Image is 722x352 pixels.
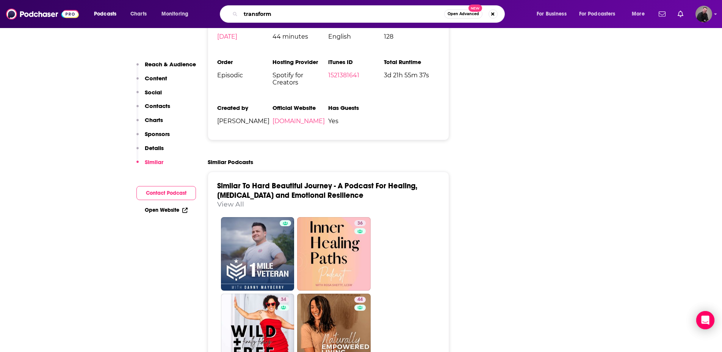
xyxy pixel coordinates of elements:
p: Sponsors [145,130,170,138]
span: More [632,9,645,19]
button: Charts [136,116,163,130]
span: Episodic [217,72,273,79]
button: Contact Podcast [136,186,196,200]
span: 128 [384,33,440,40]
button: Similar [136,158,163,172]
a: Show notifications dropdown [656,8,669,20]
button: Social [136,89,162,103]
h3: iTunes ID [328,58,384,66]
button: open menu [531,8,576,20]
span: Podcasts [94,9,116,19]
button: open menu [574,8,626,20]
a: Similar To Hard Beautiful Journey - A Podcast For Healing, [MEDICAL_DATA] and Emotional Resilience [217,181,417,200]
span: Spotify for Creators [273,72,328,86]
p: Similar [145,158,163,166]
span: [PERSON_NAME] [217,117,273,125]
h3: Hosting Provider [273,58,328,66]
h3: Order [217,58,273,66]
h3: Official Website [273,104,328,111]
h3: Total Runtime [384,58,440,66]
button: open menu [89,8,126,20]
a: 44 [354,297,366,303]
a: View All [217,200,244,208]
span: Monitoring [161,9,188,19]
h3: Created by [217,104,273,111]
img: User Profile [695,6,712,22]
span: 44 [357,296,363,304]
p: Social [145,89,162,96]
p: Details [145,144,164,152]
span: For Business [537,9,567,19]
button: Open AdvancedNew [444,9,482,19]
span: Open Advanced [448,12,479,16]
input: Search podcasts, credits, & more... [241,8,444,20]
span: Logged in as apdrasen [695,6,712,22]
span: English [328,33,384,40]
div: Open Intercom Messenger [696,311,714,329]
p: Reach & Audience [145,61,196,68]
p: Charts [145,116,163,124]
a: Charts [125,8,151,20]
span: Charts [130,9,147,19]
a: [DATE] [217,33,237,40]
button: open menu [626,8,654,20]
span: For Podcasters [579,9,616,19]
a: 1521381641 [328,72,359,79]
a: [DOMAIN_NAME] [273,117,325,125]
a: 36 [297,217,371,291]
a: Open Website [145,207,188,213]
button: Show profile menu [695,6,712,22]
h2: Similar Podcasts [208,158,253,166]
span: 3d 21h 55m 37s [384,72,440,79]
h3: Has Guests [328,104,384,111]
span: Yes [328,117,384,125]
span: New [468,5,482,12]
button: Content [136,75,167,89]
button: open menu [156,8,198,20]
span: 36 [357,220,363,227]
button: Reach & Audience [136,61,196,75]
span: 44 minutes [273,33,328,40]
a: 34 [278,297,289,303]
div: Search podcasts, credits, & more... [227,5,512,23]
button: Contacts [136,102,170,116]
p: Contacts [145,102,170,110]
span: 34 [281,296,286,304]
a: 36 [354,220,366,226]
a: Show notifications dropdown [675,8,686,20]
button: Sponsors [136,130,170,144]
button: Details [136,144,164,158]
img: Podchaser - Follow, Share and Rate Podcasts [6,7,79,21]
p: Content [145,75,167,82]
